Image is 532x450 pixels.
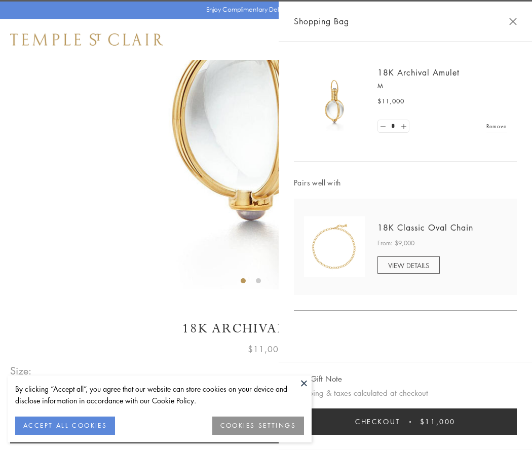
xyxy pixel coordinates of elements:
[294,387,517,399] p: Shipping & taxes calculated at checkout
[377,222,473,233] a: 18K Classic Oval Chain
[206,5,321,15] p: Enjoy Complimentary Delivery & Returns
[420,416,455,427] span: $11,000
[304,216,365,277] img: N88865-OV18
[294,372,342,385] button: Add Gift Note
[355,416,400,427] span: Checkout
[15,383,304,406] div: By clicking “Accept all”, you agree that our website can store cookies on your device and disclos...
[377,238,414,248] span: From: $9,000
[294,177,517,189] span: Pairs well with
[248,343,284,356] span: $11,000
[509,18,517,25] button: Close Shopping Bag
[10,362,32,379] span: Size:
[377,81,507,91] p: M
[398,120,408,133] a: Set quantity to 2
[377,256,440,274] a: VIEW DETAILS
[212,417,304,435] button: COOKIES SETTINGS
[304,71,365,132] img: 18K Archival Amulet
[377,96,404,106] span: $11,000
[294,15,349,28] span: Shopping Bag
[388,260,429,270] span: VIEW DETAILS
[377,67,460,78] a: 18K Archival Amulet
[15,417,115,435] button: ACCEPT ALL COOKIES
[294,408,517,435] button: Checkout $11,000
[378,120,388,133] a: Set quantity to 0
[10,33,163,46] img: Temple St. Clair
[10,320,522,337] h1: 18K Archival Amulet
[486,121,507,132] a: Remove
